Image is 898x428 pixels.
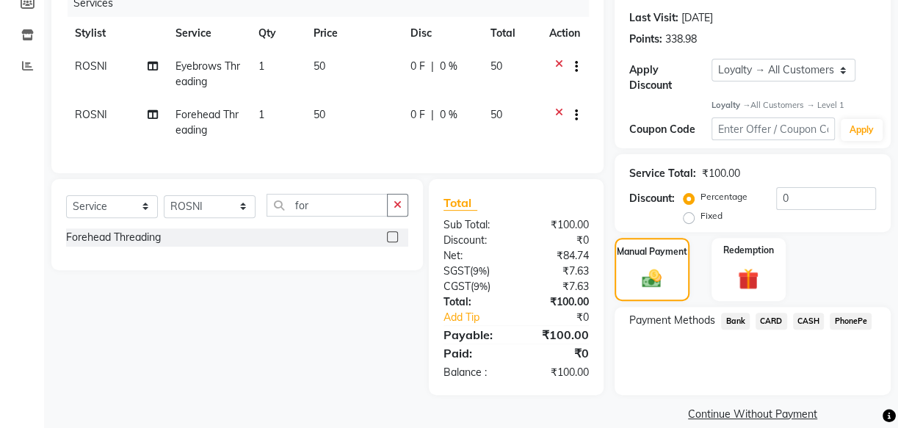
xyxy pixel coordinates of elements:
[432,248,516,264] div: Net:
[516,264,600,279] div: ₹7.63
[267,194,388,217] input: Search or Scan
[516,344,600,362] div: ₹0
[443,280,471,293] span: CGST
[410,107,425,123] span: 0 F
[258,59,264,73] span: 1
[482,17,540,50] th: Total
[830,313,872,330] span: PhonePe
[540,17,589,50] th: Action
[305,17,402,50] th: Price
[516,365,600,380] div: ₹100.00
[516,248,600,264] div: ₹84.74
[474,280,488,292] span: 9%
[175,59,240,88] span: Eyebrows Threading
[793,313,825,330] span: CASH
[432,264,516,279] div: ( )
[711,99,876,112] div: All Customers → Level 1
[700,190,747,203] label: Percentage
[432,233,516,248] div: Discount:
[175,108,239,137] span: Forehead Threading
[440,59,457,74] span: 0 %
[167,17,250,50] th: Service
[665,32,697,47] div: 338.98
[314,59,325,73] span: 50
[431,107,434,123] span: |
[432,217,516,233] div: Sub Total:
[618,407,888,422] a: Continue Without Payment
[440,107,457,123] span: 0 %
[75,108,107,121] span: ROSNI
[841,119,883,141] button: Apply
[516,233,600,248] div: ₹0
[516,217,600,233] div: ₹100.00
[432,344,516,362] div: Paid:
[711,117,835,140] input: Enter Offer / Coupon Code
[702,166,740,181] div: ₹100.00
[700,209,723,222] label: Fixed
[629,313,715,328] span: Payment Methods
[250,17,305,50] th: Qty
[431,59,434,74] span: |
[490,108,502,121] span: 50
[681,10,713,26] div: [DATE]
[721,313,750,330] span: Bank
[473,265,487,277] span: 9%
[636,267,667,290] img: _cash.svg
[402,17,482,50] th: Disc
[432,294,516,310] div: Total:
[410,59,425,74] span: 0 F
[516,294,600,310] div: ₹100.00
[617,245,687,258] label: Manual Payment
[516,326,600,344] div: ₹100.00
[516,279,600,294] div: ₹7.63
[629,32,662,47] div: Points:
[530,310,600,325] div: ₹0
[629,191,675,206] div: Discount:
[432,279,516,294] div: ( )
[66,17,167,50] th: Stylist
[314,108,325,121] span: 50
[711,100,750,110] strong: Loyalty →
[629,166,696,181] div: Service Total:
[258,108,264,121] span: 1
[432,326,516,344] div: Payable:
[443,195,477,211] span: Total
[731,266,765,291] img: _gift.svg
[723,244,774,257] label: Redemption
[432,365,516,380] div: Balance :
[629,10,678,26] div: Last Visit:
[66,230,161,245] div: Forehead Threading
[432,310,530,325] a: Add Tip
[629,122,711,137] div: Coupon Code
[756,313,787,330] span: CARD
[490,59,502,73] span: 50
[629,62,711,93] div: Apply Discount
[75,59,107,73] span: ROSNI
[443,264,470,278] span: SGST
